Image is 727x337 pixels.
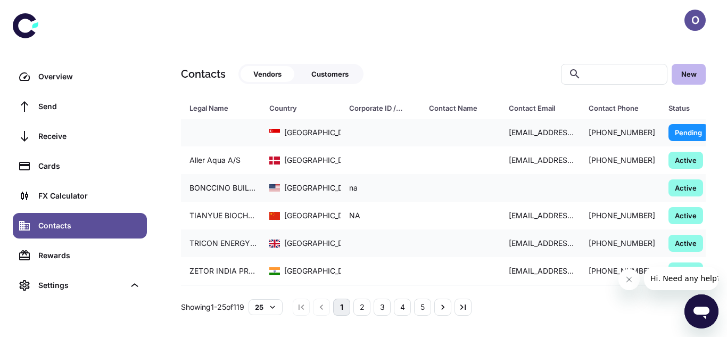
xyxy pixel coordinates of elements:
div: Contact Phone [589,101,642,116]
button: O [684,10,706,31]
a: Contacts [13,213,147,239]
div: Corporate ID / VAT [349,101,402,116]
div: Rewards [38,250,141,261]
div: Contacts [38,220,141,232]
div: [EMAIL_ADDRESS][DOMAIN_NAME] [500,233,580,253]
a: FX Calculator [13,183,147,209]
button: Go to page 3 [374,299,391,316]
span: Active [668,265,703,276]
div: [EMAIL_ADDRESS][DOMAIN_NAME] [500,261,580,281]
span: Hi. Need any help? [6,7,77,16]
span: Contact Name [429,101,496,116]
button: Go to next page [434,299,451,316]
iframe: Close message [618,269,640,290]
div: Contact Name [429,101,482,116]
div: BONCCINO BUILDING MATERIALS LIMITED [181,178,261,198]
div: [GEOGRAPHIC_DATA] [284,154,360,166]
div: [PHONE_NUMBER] [580,122,660,143]
span: Active [668,182,703,193]
a: Send [13,94,147,119]
div: Receive [38,130,141,142]
div: [GEOGRAPHIC_DATA] [284,265,360,277]
div: Overview [38,71,141,83]
a: Receive [13,124,147,149]
span: Corporate ID / VAT [349,101,416,116]
span: Country [269,101,336,116]
span: Pending [668,127,708,137]
div: [PHONE_NUMBER] [580,233,660,253]
div: Settings [38,280,125,291]
button: Go to last page [455,299,472,316]
a: Rewards [13,243,147,268]
div: [PHONE_NUMBER] [580,150,660,170]
span: Contact Email [509,101,576,116]
div: Aller Aqua A/S [181,150,261,170]
span: Active [668,210,703,220]
div: Country [269,101,323,116]
button: New [672,64,706,85]
iframe: Button to launch messaging window [684,294,718,328]
span: Active [668,154,703,165]
div: FX Calculator [38,190,141,202]
p: Showing 1-25 of 119 [181,301,244,313]
div: TRICON ENERGY UK LIMITED [181,233,261,253]
div: [PHONE_NUMBER] [580,206,660,226]
div: Legal Name [189,101,243,116]
div: na [341,178,420,198]
button: Customers [299,66,361,82]
button: 25 [249,299,283,315]
div: [EMAIL_ADDRESS][DOMAIN_NAME] [500,122,580,143]
div: [GEOGRAPHIC_DATA] [284,237,360,249]
div: ZETOR INDIA PRIVATE LIMITED [181,261,261,281]
div: [PHONE_NUMBER] [580,261,660,281]
nav: pagination navigation [291,299,473,316]
div: Settings [13,273,147,298]
div: Status [668,101,695,116]
div: [EMAIL_ADDRESS][DOMAIN_NAME] [500,206,580,226]
h1: Contacts [181,66,226,82]
span: Contact Phone [589,101,656,116]
button: Go to page 5 [414,299,431,316]
div: Send [38,101,141,112]
div: [GEOGRAPHIC_DATA] [284,182,360,194]
div: TIANYUE BIOCHEMICAL CO., LTD [181,206,261,226]
div: [GEOGRAPHIC_DATA] [284,127,360,138]
button: Go to page 4 [394,299,411,316]
div: NA [341,206,420,226]
span: Legal Name [189,101,257,116]
a: Cards [13,153,147,179]
button: Go to page 2 [353,299,370,316]
span: Status [668,101,709,116]
button: page 1 [333,299,350,316]
span: Active [668,237,703,248]
iframe: Message from company [644,267,718,290]
div: [EMAIL_ADDRESS][DOMAIN_NAME] [500,150,580,170]
div: Cards [38,160,141,172]
a: Overview [13,64,147,89]
div: Contact Email [509,101,562,116]
div: [GEOGRAPHIC_DATA] [284,210,360,221]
